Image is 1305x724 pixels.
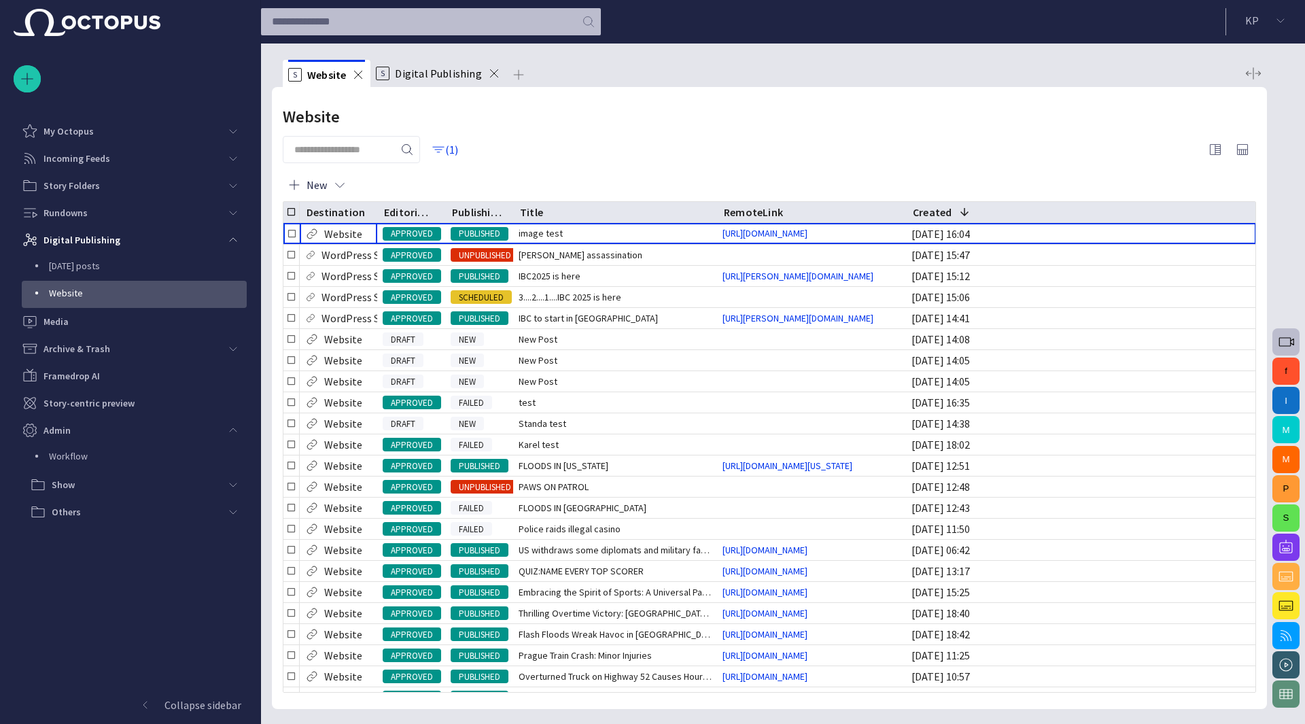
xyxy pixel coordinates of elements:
button: I [1272,387,1300,414]
span: PUBLISHED [451,565,508,579]
p: Rundowns [43,206,88,220]
span: PUBLISHED [451,649,508,663]
span: NEW [451,375,484,389]
p: WordPress Sandbox [321,310,413,326]
span: PAWS ON PATROL [519,480,589,494]
div: 9/11 14:05 [911,374,970,389]
div: 9/11 14:05 [911,353,970,368]
p: WordPress Sandbox [321,247,413,263]
span: FAILED [451,502,492,515]
p: Website [324,563,362,579]
p: Show [52,478,75,492]
p: Story Folders [43,179,100,192]
span: APPROVED [383,607,441,621]
span: IBC to start in Amsterdam [519,311,658,325]
span: APPROVED [383,249,441,262]
span: APPROVED [383,270,441,283]
div: 7/2 11:50 [911,521,970,536]
p: Website [324,584,362,600]
div: 2/5 10:57 [911,669,970,684]
div: Destination [307,205,365,219]
p: Story-centric preview [43,396,135,410]
div: 3/25 11:25 [911,648,970,663]
a: [URL][PERSON_NAME][DOMAIN_NAME] [717,269,879,283]
span: APPROVED [383,544,441,557]
div: 4/5 18:40 [911,606,970,621]
div: Title [520,205,543,219]
button: M [1272,416,1300,443]
div: Story-centric preview [14,390,247,417]
button: Collapse sidebar [14,691,247,719]
span: DRAFT [383,333,423,347]
a: [URL][DOMAIN_NAME] [717,691,813,704]
a: [URL][DOMAIN_NAME] [717,627,813,641]
div: 9/11 14:08 [911,332,970,347]
div: 6/12 06:42 [911,542,970,557]
img: Octopus News Room [14,9,160,36]
p: Website [324,436,362,453]
p: Framedrop AI [43,369,100,383]
span: PUBLISHED [451,691,508,705]
span: APPROVED [383,670,441,684]
p: Website [324,226,362,242]
span: PUBLISHED [451,586,508,600]
a: [URL][DOMAIN_NAME] [717,606,813,620]
div: 9/11 14:41 [911,311,970,326]
p: Archive & Trash [43,342,110,356]
p: Website [324,479,362,495]
div: Workflow [22,444,247,471]
a: [URL][DOMAIN_NAME][US_STATE] [717,459,858,472]
span: APPROVED [383,438,441,452]
span: PUBLISHED [451,607,508,621]
span: FAILED [451,523,492,536]
span: Prague Train Crash: Minor Injuries [519,649,652,662]
p: My Octopus [43,124,94,138]
p: Website [324,668,362,685]
span: Police raids illegal casino [519,522,621,536]
span: DRAFT [383,375,423,389]
div: 2/4 15:12 [911,690,970,705]
p: Website [324,689,362,706]
button: (1) [425,137,465,162]
span: New Post [519,332,557,346]
span: PUBLISHED [451,270,508,283]
a: [URL][DOMAIN_NAME] [717,649,813,662]
div: [DATE] posts [22,254,247,281]
span: APPROVED [383,586,441,600]
span: Thrilling Overtime Victory: Slovenia Edges Out Poland [519,606,712,620]
span: DRAFT [383,417,423,431]
span: QUIZ:NAME EVERY TOP SCORER [519,564,644,578]
span: US withdraws some diplomats and military families from Middl [519,543,712,557]
p: WordPress Sandbox [321,268,413,284]
p: Website [324,647,362,663]
span: Digital Publishing [395,67,481,80]
span: image test [519,226,563,240]
span: DRAFT [383,354,423,368]
a: [URL][DOMAIN_NAME] [717,543,813,557]
div: Framedrop AI [14,362,247,390]
button: New [283,173,351,197]
div: RemoteLink [724,205,783,219]
div: 9/8 16:35 [911,395,970,410]
div: Media [14,308,247,335]
span: New Post [519,354,557,367]
a: [URL][DOMAIN_NAME] [717,564,813,578]
p: Website [324,458,362,474]
span: IBC2025 is here [519,269,580,283]
button: M [1272,446,1300,473]
span: APPROVED [383,628,441,642]
span: PUBLISHED [451,670,508,684]
span: NEW [451,417,484,431]
button: KP [1234,8,1297,33]
div: 9/11 16:04 [911,226,970,241]
span: NEW [451,354,484,368]
span: New Post [519,375,557,388]
span: Karel test [519,438,559,451]
div: Website [22,281,247,308]
span: test [519,396,536,409]
ul: main menu [14,118,247,525]
div: Created [913,205,971,219]
span: Overturned Truck on Highway 52 Causes Hours-Long Traffic Cha [519,670,712,683]
span: APPROVED [383,502,441,515]
span: APPROVED [383,481,441,494]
